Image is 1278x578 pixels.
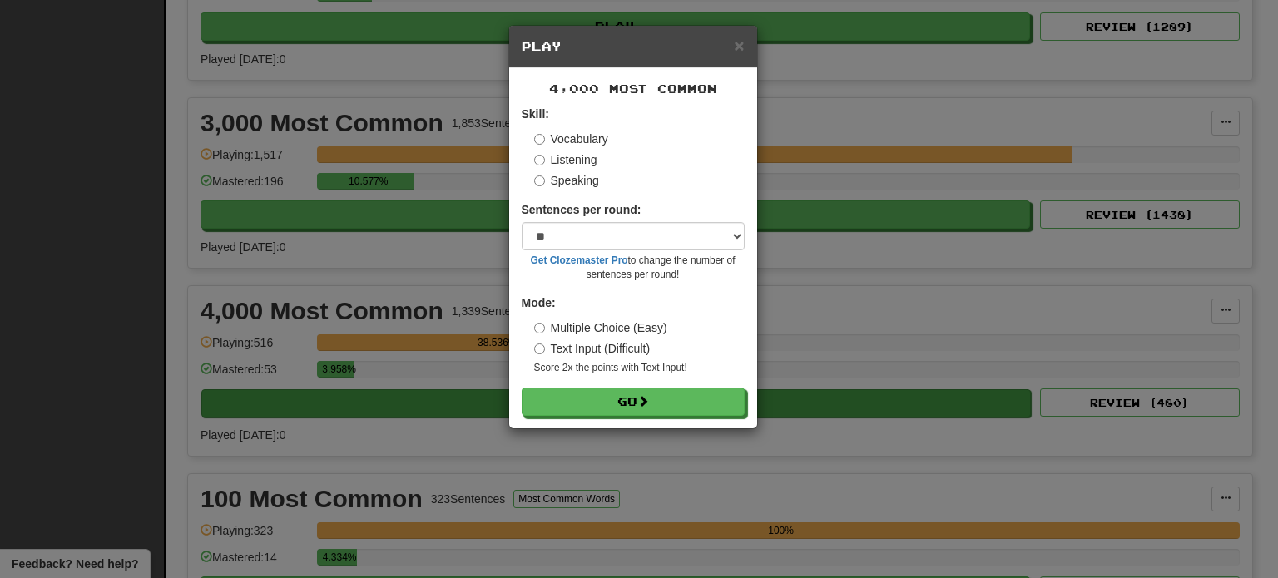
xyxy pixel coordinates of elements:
span: × [734,36,744,55]
a: Get Clozemaster Pro [531,254,628,266]
small: Score 2x the points with Text Input ! [534,361,745,375]
label: Speaking [534,172,599,189]
label: Listening [534,151,597,168]
strong: Mode: [522,296,556,309]
input: Text Input (Difficult) [534,343,545,354]
input: Speaking [534,175,545,186]
button: Close [734,37,744,54]
input: Listening [534,155,545,165]
label: Vocabulary [534,131,608,147]
label: Text Input (Difficult) [534,340,651,357]
input: Vocabulary [534,134,545,145]
button: Go [522,388,745,416]
h5: Play [522,38,745,55]
input: Multiple Choice (Easy) [534,323,545,333]
strong: Skill: [522,107,549,121]
label: Multiple Choice (Easy) [534,319,667,336]
span: 4,000 Most Common [549,82,717,96]
label: Sentences per round: [522,201,641,218]
small: to change the number of sentences per round! [522,254,745,282]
